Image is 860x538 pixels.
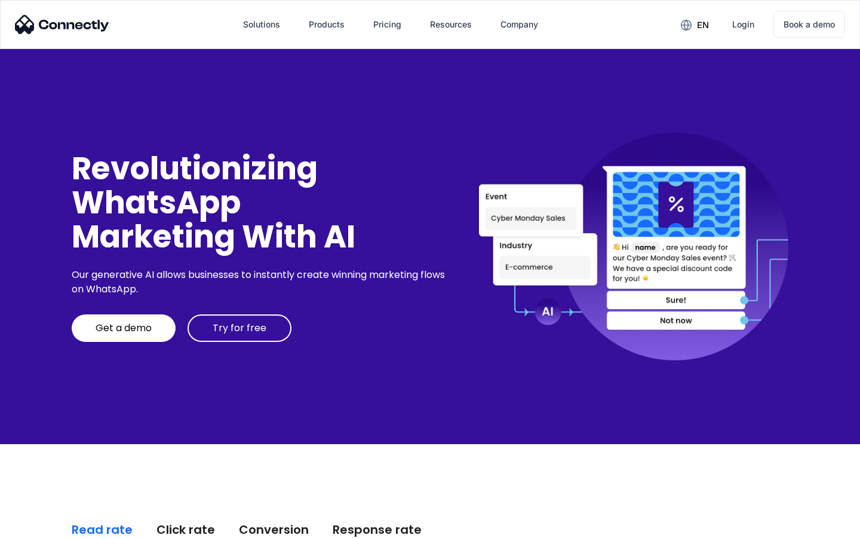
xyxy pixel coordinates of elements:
div: Click rate [156,521,215,538]
div: Products [309,16,345,33]
img: Connectly Logo [15,15,109,34]
aside: Language selected: English [12,517,72,534]
div: Get a demo [96,322,152,334]
div: Products [299,10,354,39]
ul: Language list [24,517,72,534]
div: en [697,17,709,33]
div: Our generative AI allows businesses to instantly create winning marketing flows on WhatsApp. [72,268,449,296]
div: Pricing [373,16,401,33]
div: Company [500,16,538,33]
a: Get a demo [72,314,176,342]
div: Read rate [72,521,133,538]
a: Pricing [364,10,411,39]
a: Login [723,10,764,39]
div: Revolutionizing WhatsApp Marketing With AI [72,151,449,254]
div: Company [491,10,548,39]
div: Try for free [213,322,266,334]
div: Response rate [333,521,422,538]
div: Login [732,16,754,33]
div: Solutions [234,10,290,39]
div: Solutions [243,16,280,33]
div: Conversion [239,521,309,538]
div: Resources [420,10,481,39]
a: Try for free [188,314,291,342]
div: Resources [430,16,472,33]
div: en [671,16,718,33]
a: Book a demo [773,11,845,38]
